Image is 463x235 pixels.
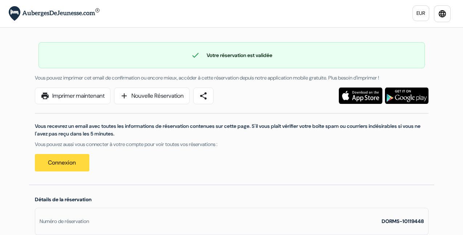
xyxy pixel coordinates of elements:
i: language [438,9,447,18]
p: Vous recevrez un email avec toutes les informations de réservation contenues sur cette page. S'il... [35,122,429,138]
strong: DORMS-10119448 [382,218,424,224]
span: print [41,92,49,100]
a: printImprimer maintenant [35,88,110,104]
img: Téléchargez l'application gratuite [385,88,429,104]
span: add [120,92,129,100]
span: check [191,51,200,60]
div: Votre réservation est validée [39,51,425,60]
img: AubergesDeJeunesse.com [9,6,99,21]
span: Vous pouvez imprimer cet email de confirmation ou encore mieux, accéder à cette réservation depui... [35,74,379,81]
a: share [193,88,214,104]
div: Numéro de réservation [40,218,89,225]
a: EUR [413,5,429,21]
p: Vous pouvez aussi vous connecter à votre compte pour voir toutes vos réservations : [35,141,429,148]
a: addNouvelle Réservation [114,88,190,104]
img: Téléchargez l'application gratuite [339,88,382,104]
span: Détails de la réservation [35,196,92,203]
span: share [199,92,208,100]
a: language [434,5,451,22]
a: Connexion [35,154,89,171]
